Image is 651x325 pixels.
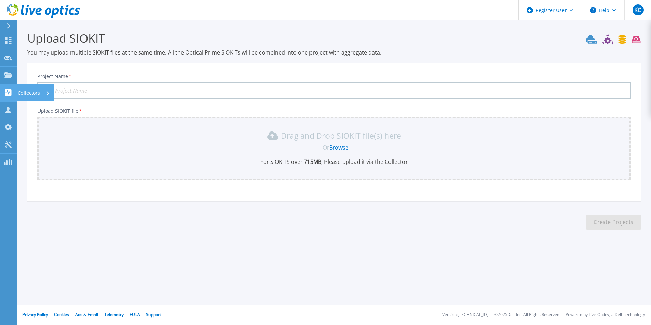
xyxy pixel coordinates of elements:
[37,82,631,99] input: Enter Project Name
[18,84,40,102] p: Collectors
[42,158,626,166] p: For SIOKITS over , Please upload it via the Collector
[54,312,69,318] a: Cookies
[303,158,321,166] b: 715 MB
[634,7,641,13] span: KC
[130,312,140,318] a: EULA
[146,312,161,318] a: Support
[323,144,329,151] span: Or
[104,312,124,318] a: Telemetry
[566,313,645,317] li: Powered by Live Optics, a Dell Technology
[37,108,631,114] p: Upload SIOKIT file
[329,144,348,151] a: Browse
[586,215,641,230] button: Create Projects
[494,313,559,317] li: © 2025 Dell Inc. All Rights Reserved
[75,312,98,318] a: Ads & Email
[27,49,641,56] p: You may upload multiple SIOKIT files at the same time. All the Optical Prime SIOKITs will be comb...
[27,30,641,46] h3: Upload SIOKIT
[281,132,401,139] p: Drag and Drop SIOKIT file(s) here
[22,312,48,318] a: Privacy Policy
[442,313,488,317] li: Version: [TECHNICAL_ID]
[42,130,626,166] div: Drag and Drop SIOKIT file(s) here OrBrowseFor SIOKITS over 715MB, Please upload it via the Collector
[37,74,72,79] label: Project Name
